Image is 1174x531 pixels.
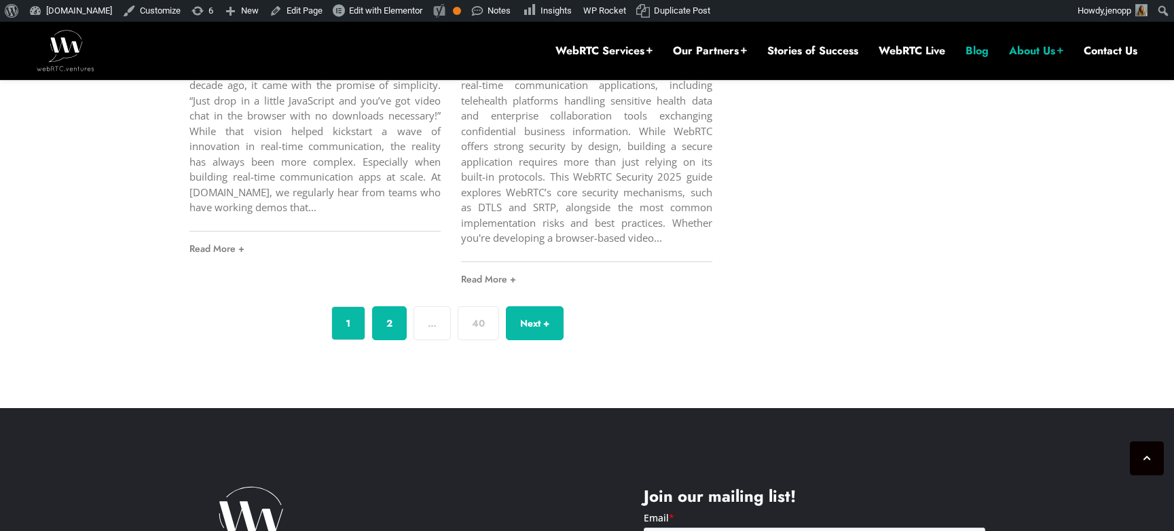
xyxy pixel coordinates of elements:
span: 1 [331,306,365,340]
span: … [414,306,451,340]
img: WebRTC.ventures [37,30,94,71]
a: Stories of Success [767,43,858,58]
a: Contact Us [1084,43,1137,58]
h4: Join our mailing list! [644,486,985,507]
a: Our Partners [673,43,747,58]
span: jenopp [1105,5,1131,16]
a: 2 [372,306,407,340]
a: Read More + [461,262,712,296]
a: About Us [1009,43,1063,58]
span: Insights [540,5,572,16]
div: OK [453,7,461,15]
a: WebRTC Services [555,43,653,58]
span: Edit with Elementor [349,5,422,16]
a: Blog [966,43,989,58]
div: When WebRTC was first introduced by Google over a decade ago, it came with the promise of simplic... [189,62,441,215]
div: WebRTC is a foundational technology behind many real-time communication applications, including t... [461,62,712,246]
a: Read More + [189,232,441,265]
a: Next + [506,306,564,340]
a: 40 [458,306,499,340]
a: WebRTC Live [879,43,945,58]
